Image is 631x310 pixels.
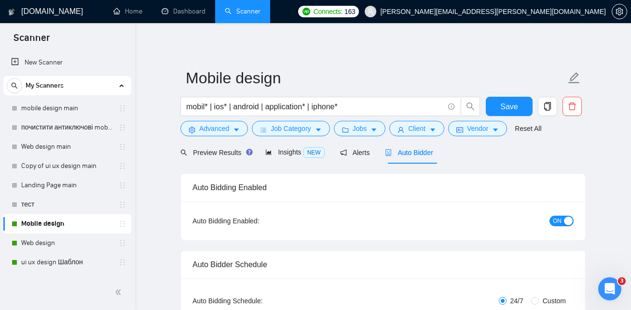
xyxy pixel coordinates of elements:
[448,121,507,136] button: idcardVendorcaret-down
[21,253,113,272] a: ui ux design Шаблон
[119,201,126,208] span: holder
[189,126,195,133] span: setting
[303,147,325,158] span: NEW
[538,97,557,116] button: copy
[467,123,488,134] span: Vendor
[538,102,557,111] span: copy
[192,216,319,226] div: Auto Bidding Enabled:
[315,126,322,133] span: caret-down
[21,233,113,253] a: Web design
[21,118,113,137] a: почистити антиключові mobile design main
[398,126,404,133] span: user
[448,103,454,110] span: info-circle
[486,97,533,116] button: Save
[515,123,541,134] a: Reset All
[180,149,250,156] span: Preview Results
[562,97,582,116] button: delete
[340,149,370,156] span: Alerts
[612,4,627,19] button: setting
[500,101,518,113] span: Save
[507,296,527,306] span: 24/7
[429,126,436,133] span: caret-down
[334,121,386,136] button: folderJobscaret-down
[612,8,627,15] span: setting
[265,148,324,156] span: Insights
[6,31,57,51] span: Scanner
[271,123,311,134] span: Job Category
[456,126,463,133] span: idcard
[11,53,123,72] a: New Scanner
[265,149,272,155] span: area-chart
[260,126,267,133] span: bars
[370,126,377,133] span: caret-down
[115,287,124,297] span: double-left
[618,277,626,285] span: 3
[162,7,206,15] a: dashboardDashboard
[186,101,444,113] input: Search Freelance Jobs...
[119,220,126,228] span: holder
[353,123,367,134] span: Jobs
[119,181,126,189] span: holder
[314,6,343,17] span: Connects:
[8,4,15,20] img: logo
[342,126,349,133] span: folder
[461,97,480,116] button: search
[26,76,64,95] span: My Scanners
[186,66,566,90] input: Scanner name...
[199,123,229,134] span: Advanced
[367,8,374,15] span: user
[302,8,310,15] img: upwork-logo.png
[539,296,570,306] span: Custom
[598,277,621,300] iframe: Intercom live chat
[119,143,126,151] span: holder
[492,126,499,133] span: caret-down
[113,7,142,15] a: homeHome
[180,121,248,136] button: settingAdvancedcaret-down
[568,72,580,84] span: edit
[225,7,261,15] a: searchScanner
[192,296,319,306] div: Auto Bidding Schedule:
[21,272,113,291] a: Эталон
[119,124,126,131] span: holder
[389,121,444,136] button: userClientcaret-down
[119,239,126,247] span: holder
[233,126,240,133] span: caret-down
[563,102,581,111] span: delete
[119,104,126,112] span: holder
[3,53,131,72] li: New Scanner
[461,102,480,111] span: search
[7,82,22,89] span: search
[192,251,574,278] div: Auto Bidder Schedule
[340,149,347,156] span: notification
[385,149,433,156] span: Auto Bidder
[21,99,113,118] a: mobile design main
[21,137,113,156] a: Web design main
[21,156,113,176] a: Copy of ui ux design main
[21,195,113,214] a: тест
[408,123,425,134] span: Client
[180,149,187,156] span: search
[252,121,329,136] button: barsJob Categorycaret-down
[21,176,113,195] a: Landing Page main
[119,162,126,170] span: holder
[7,78,22,93] button: search
[612,8,627,15] a: setting
[344,6,355,17] span: 163
[21,214,113,233] a: Mobile design
[245,148,254,156] div: Tooltip anchor
[553,216,562,226] span: ON
[119,258,126,266] span: holder
[192,174,574,201] div: Auto Bidding Enabled
[385,149,392,156] span: robot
